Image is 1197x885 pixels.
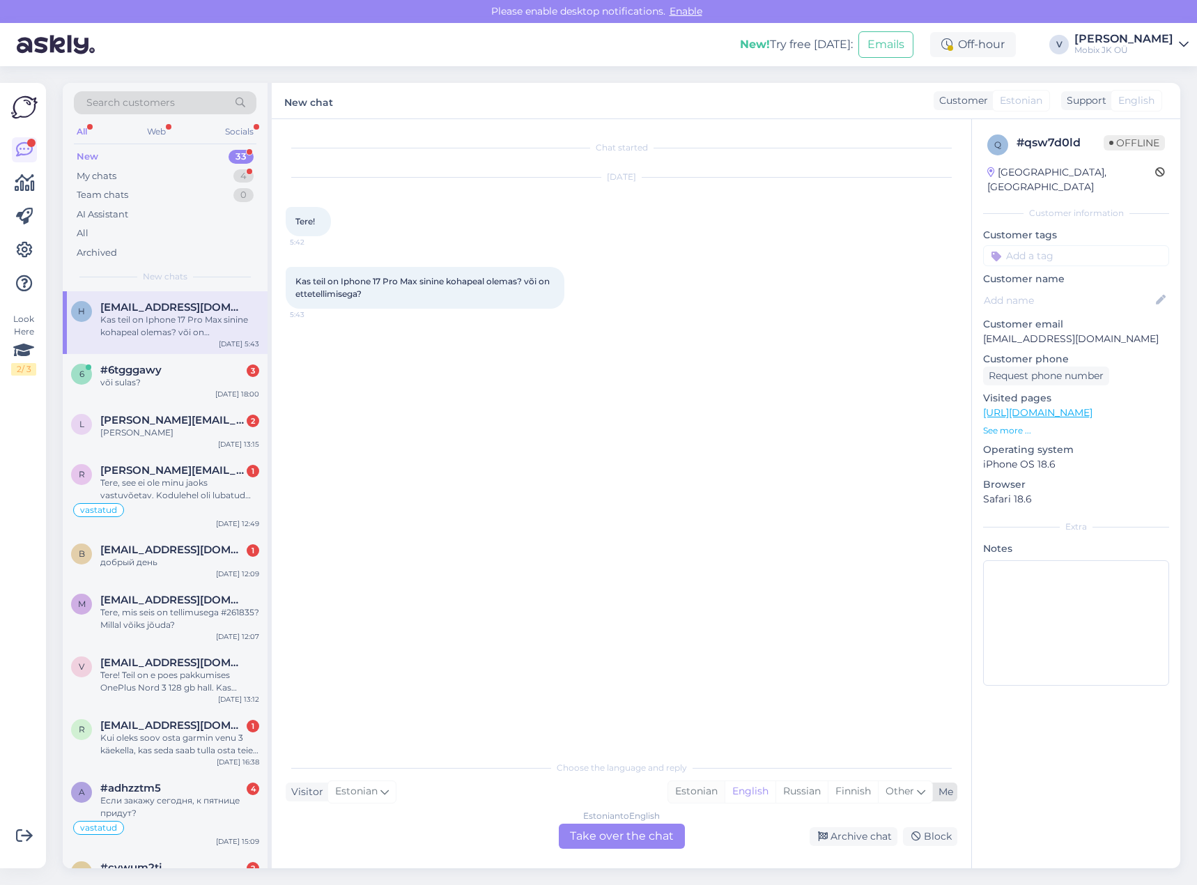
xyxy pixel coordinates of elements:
[740,38,770,51] b: New!
[216,569,259,579] div: [DATE] 12:09
[1017,134,1104,151] div: # qsw7d0ld
[77,208,128,222] div: AI Assistant
[100,426,259,439] div: [PERSON_NAME]
[80,506,117,514] span: vastatud
[219,339,259,349] div: [DATE] 5:43
[994,139,1001,150] span: q
[286,762,957,774] div: Choose the language and reply
[11,363,36,376] div: 2 / 3
[983,367,1109,385] div: Request phone number
[11,313,36,376] div: Look Here
[229,150,254,164] div: 33
[86,95,175,110] span: Search customers
[983,317,1169,332] p: Customer email
[78,306,85,316] span: h
[79,469,85,479] span: r
[79,369,84,379] span: 6
[216,631,259,642] div: [DATE] 12:07
[100,556,259,569] div: добрый день
[100,414,245,426] span: lauri.enn@gmail.com
[247,720,259,732] div: 1
[77,188,128,202] div: Team chats
[77,169,116,183] div: My chats
[222,123,256,141] div: Socials
[247,415,259,427] div: 2
[290,309,342,320] span: 5:43
[100,782,161,794] span: #adhzztm5
[725,781,775,802] div: English
[218,694,259,705] div: [DATE] 13:12
[286,141,957,154] div: Chat started
[983,442,1169,457] p: Operating system
[247,465,259,477] div: 1
[100,314,259,339] div: Kas teil on Iphone 17 Pro Max sinine kohapeal olemas? või on ettetellimisega?
[100,861,162,874] span: #cywum2tj
[668,781,725,802] div: Estonian
[740,36,853,53] div: Try free [DATE]:
[1104,135,1165,151] span: Offline
[983,492,1169,507] p: Safari 18.6
[247,783,259,795] div: 4
[100,477,259,502] div: Tere, see ei ole minu jaoks vastuvõetav. Kodulehel oli lubatud tarne kuni 5 tööpäeva. Andke teada...
[144,123,169,141] div: Web
[217,757,259,767] div: [DATE] 16:38
[100,794,259,819] div: Если закажу сегодня, к пятнице придут?
[80,824,117,832] span: vastatud
[984,293,1153,308] input: Add name
[79,724,85,734] span: r
[79,661,84,672] span: v
[100,301,245,314] span: heikivaabel@gmail.com
[983,477,1169,492] p: Browser
[218,439,259,449] div: [DATE] 13:15
[77,150,98,164] div: New
[79,419,84,429] span: l
[78,599,86,609] span: m
[983,541,1169,556] p: Notes
[247,862,259,875] div: 2
[100,364,162,376] span: #6tgggawy
[100,732,259,757] div: Kui oleks soov osta garmin venu 3 käekella, kas seda saab tulla osta teie turu 34 poest?
[1074,45,1173,56] div: Mobix JK OÜ
[983,228,1169,243] p: Customer tags
[983,245,1169,266] input: Add a tag
[903,827,957,846] div: Block
[79,787,85,797] span: a
[77,226,88,240] div: All
[559,824,685,849] div: Take over the chat
[934,93,988,108] div: Customer
[143,270,187,283] span: New chats
[1074,33,1189,56] a: [PERSON_NAME]Mobix JK OÜ
[216,518,259,529] div: [DATE] 12:49
[1000,93,1042,108] span: Estonian
[983,424,1169,437] p: See more ...
[987,165,1155,194] div: [GEOGRAPHIC_DATA], [GEOGRAPHIC_DATA]
[1061,93,1106,108] div: Support
[286,785,323,799] div: Visitor
[100,376,259,389] div: või sulas?
[233,188,254,202] div: 0
[100,464,245,477] span: rene.rajaste@mail.ee
[983,332,1169,346] p: [EMAIL_ADDRESS][DOMAIN_NAME]
[216,836,259,847] div: [DATE] 15:09
[933,785,953,799] div: Me
[247,364,259,377] div: 3
[983,521,1169,533] div: Extra
[11,94,38,121] img: Askly Logo
[286,171,957,183] div: [DATE]
[100,719,245,732] span: raymondtahevli@gmail.com
[77,246,117,260] div: Archived
[983,207,1169,220] div: Customer information
[100,544,245,556] span: binarwelt@gmail.com
[930,32,1016,57] div: Off-hour
[295,276,552,299] span: Kas teil on Iphone 17 Pro Max sinine kohapeal olemas? või on ettetellimisega?
[335,784,378,799] span: Estonian
[983,457,1169,472] p: iPhone OS 18.6
[247,544,259,557] div: 1
[100,669,259,694] div: Tere! Teil on e poes pakkumises OnePlus Nord 3 128 gb hall. Kas saadavus on tõesti reaalne, milli...
[665,5,706,17] span: Enable
[233,169,254,183] div: 4
[983,352,1169,367] p: Customer phone
[100,594,245,606] span: madisespam@gmail.com
[290,237,342,247] span: 5:42
[810,827,897,846] div: Archive chat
